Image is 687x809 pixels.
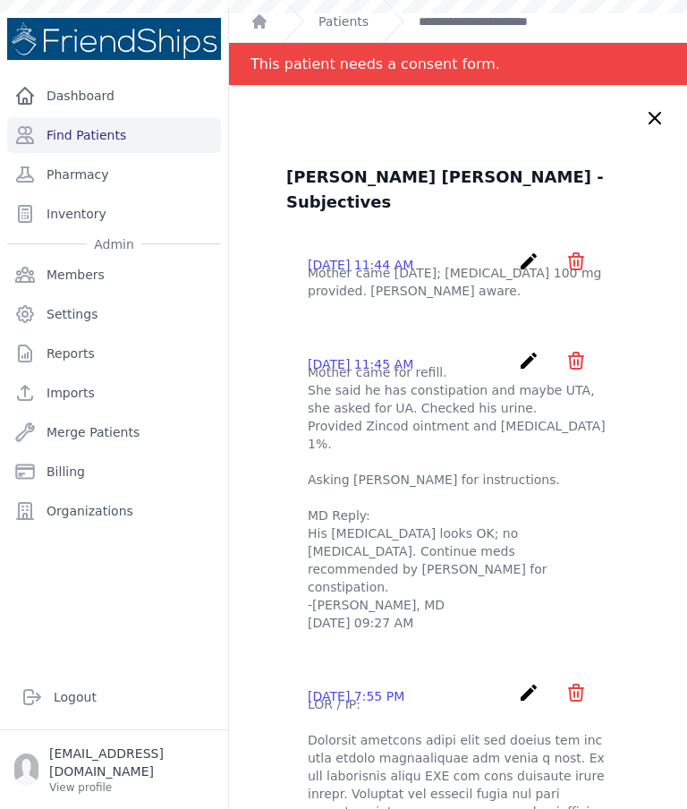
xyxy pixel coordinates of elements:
[7,78,221,114] a: Dashboard
[308,256,413,274] p: [DATE] 11:44 AM
[518,682,539,703] i: create
[7,117,221,153] a: Find Patients
[7,296,221,332] a: Settings
[318,13,369,30] a: Patients
[518,259,544,276] a: create
[7,414,221,450] a: Merge Patients
[518,690,544,707] a: create
[7,375,221,411] a: Imports
[518,350,539,371] i: create
[518,251,539,272] i: create
[250,43,500,85] div: This patient needs a consent form.
[14,679,214,715] a: Logout
[308,355,413,373] p: [DATE] 11:45 AM
[7,257,221,293] a: Members
[286,165,630,215] h3: [PERSON_NAME] [PERSON_NAME] - Subjectives
[308,264,608,300] p: Mother came [DATE]; [MEDICAL_DATA] 100 mg provided. [PERSON_NAME] aware.
[49,745,214,780] p: [EMAIL_ADDRESS][DOMAIN_NAME]
[14,745,214,795] a: [EMAIL_ADDRESS][DOMAIN_NAME] View profile
[7,493,221,529] a: Organizations
[229,43,687,86] div: Notification
[7,18,221,60] img: Medical Missions EMR
[308,687,404,705] p: [DATE] 7:55 PM
[7,454,221,490] a: Billing
[87,235,141,253] span: Admin
[7,157,221,192] a: Pharmacy
[308,363,608,632] p: Mother came for refill. She said he has constipation and maybe UTA, she asked for UA. Checked his...
[7,196,221,232] a: Inventory
[7,336,221,371] a: Reports
[518,358,544,375] a: create
[49,780,214,795] p: View profile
